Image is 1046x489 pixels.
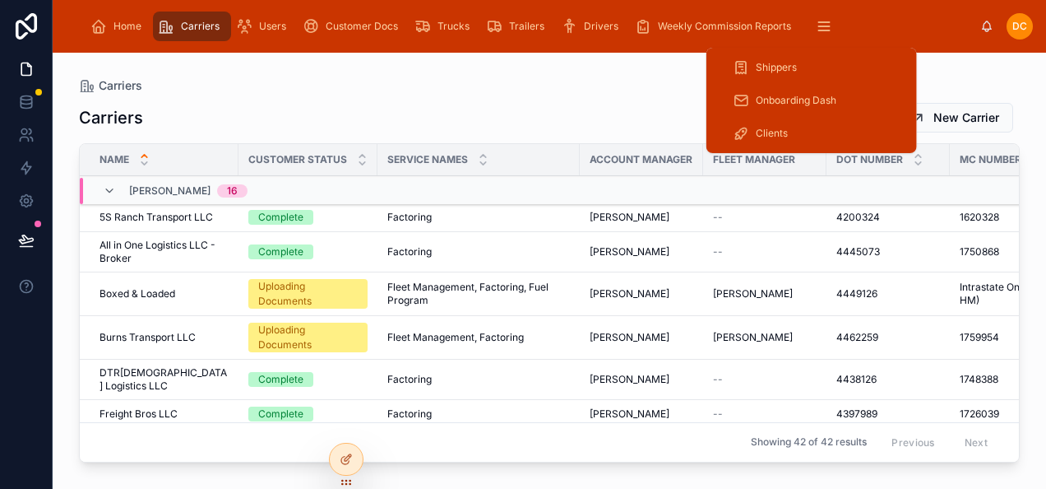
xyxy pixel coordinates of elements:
a: -- [713,407,817,421]
span: 1726039 [960,407,999,421]
a: Weekly Commission Reports [630,12,803,41]
span: Onboarding Dash [756,94,836,107]
span: Shippers [756,61,797,74]
span: 4449126 [836,287,877,300]
span: Clients [756,127,788,140]
span: 4397989 [836,407,877,421]
a: [PERSON_NAME] [590,331,693,344]
a: -- [713,373,817,386]
span: [PERSON_NAME] [713,331,793,344]
span: Home [113,20,141,33]
span: New Carrier [933,109,999,126]
a: All in One Logistics LLC - Broker [100,239,229,265]
div: Uploading Documents [258,323,358,352]
span: MC Number [960,153,1021,166]
a: [PERSON_NAME] [713,331,817,344]
span: Customer Docs [326,20,398,33]
span: DC [1012,20,1027,33]
h1: Carriers [79,106,143,129]
span: -- [713,407,723,421]
a: Factoring [387,211,570,224]
span: Burns Transport LLC [100,331,196,344]
span: 1750868 [960,245,999,258]
a: Trailers [481,12,556,41]
span: 1759954 [960,331,999,344]
div: 16 [227,184,238,198]
a: Home [86,12,153,41]
a: 4449126 [836,287,940,300]
a: Carriers [79,77,142,94]
span: DOT Number [836,153,903,166]
a: -- [713,211,817,224]
span: Account Manager [590,153,692,166]
span: Fleet Management, Factoring [387,331,524,344]
span: Users [259,20,286,33]
span: 4200324 [836,211,880,224]
a: Users [231,12,298,41]
a: -- [713,245,817,258]
a: Carriers [153,12,231,41]
a: Shippers [723,53,900,82]
a: Uploading Documents [248,323,368,352]
a: Fleet Management, Factoring [387,331,570,344]
span: Freight Bros LLC [100,407,178,421]
span: Name [100,153,129,166]
span: Trucks [437,20,470,33]
span: Factoring [387,245,432,258]
a: [PERSON_NAME] [590,211,693,224]
div: scrollable content [79,8,980,44]
button: New Carrier [896,103,1013,133]
span: Trailers [509,20,544,33]
span: 5S Ranch Transport LLC [100,211,213,224]
span: 1620328 [960,211,999,224]
span: [PERSON_NAME] [590,407,669,421]
a: Complete [248,244,368,259]
a: Fleet Management, Factoring, Fuel Program [387,281,570,307]
a: 4200324 [836,211,940,224]
span: -- [713,373,723,386]
div: Complete [258,210,303,225]
a: [PERSON_NAME] [590,373,693,386]
a: 4397989 [836,407,940,421]
a: Drivers [556,12,630,41]
div: Complete [258,372,303,387]
a: Complete [248,407,368,421]
span: Customer Status [248,153,347,166]
a: [PERSON_NAME] [590,287,693,300]
a: [PERSON_NAME] [713,287,817,300]
span: -- [713,211,723,224]
a: Complete [248,210,368,225]
span: Carriers [99,77,142,94]
a: Clients [723,119,900,148]
a: 4445073 [836,245,940,258]
a: Complete [248,372,368,387]
a: DTR[DEMOGRAPHIC_DATA] Logistics LLC [100,366,229,393]
div: scrollable content [706,48,917,153]
span: Factoring [387,211,432,224]
a: Onboarding Dash [723,86,900,115]
a: Burns Transport LLC [100,331,229,344]
span: Boxed & Loaded [100,287,175,300]
a: Boxed & Loaded [100,287,229,300]
a: Factoring [387,407,570,421]
span: 4445073 [836,245,880,258]
span: 4462259 [836,331,878,344]
div: Complete [258,407,303,421]
span: Factoring [387,407,432,421]
span: [PERSON_NAME] [590,373,669,386]
span: Showing 42 of 42 results [751,436,867,449]
span: -- [713,245,723,258]
a: Trucks [410,12,481,41]
a: Factoring [387,373,570,386]
a: Customer Docs [298,12,410,41]
a: 4438126 [836,373,940,386]
span: [PERSON_NAME] [129,184,211,198]
span: 4438126 [836,373,877,386]
div: Uploading Documents [258,279,358,309]
span: [PERSON_NAME] [590,331,669,344]
span: Carriers [181,20,220,33]
div: Complete [258,244,303,259]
